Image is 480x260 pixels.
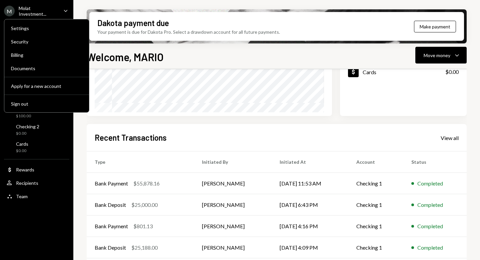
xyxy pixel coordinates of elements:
[348,216,404,237] td: Checking 1
[348,173,404,194] td: Checking 1
[348,194,404,216] td: Checking 1
[4,6,15,16] div: M
[97,28,280,35] div: Your payment is due for Dakota Pro. Select a drawdown account for all future payments.
[7,98,86,110] button: Sign out
[272,216,348,237] td: [DATE] 4:16 PM
[16,167,34,172] div: Rewards
[272,194,348,216] td: [DATE] 6:43 PM
[11,39,82,44] div: Security
[133,222,153,230] div: $801.13
[272,173,348,194] td: [DATE] 11:53 AM
[19,5,58,17] div: Molat Investment...
[4,139,69,155] a: Cards$0.00
[11,66,82,71] div: Documents
[194,151,272,173] th: Initiated By
[417,201,443,209] div: Completed
[87,151,194,173] th: Type
[415,47,467,63] button: Move money
[272,151,348,173] th: Initiated At
[4,177,69,189] a: Recipients
[4,163,69,175] a: Rewards
[7,22,86,34] a: Settings
[194,237,272,258] td: [PERSON_NAME]
[4,190,69,202] a: Team
[95,179,128,187] div: Bank Payment
[424,52,450,59] div: Move money
[417,179,443,187] div: Completed
[441,134,459,141] a: View all
[11,83,82,89] div: Apply for a new account
[95,201,126,209] div: Bank Deposit
[445,68,459,76] div: $0.00
[4,122,69,138] a: Checking 2$0.00
[417,222,443,230] div: Completed
[348,237,404,258] td: Checking 1
[7,49,86,61] a: Billing
[16,141,28,147] div: Cards
[95,222,128,230] div: Bank Payment
[16,124,39,129] div: Checking 2
[16,148,28,154] div: $0.00
[95,244,126,252] div: Bank Deposit
[194,194,272,216] td: [PERSON_NAME]
[131,201,158,209] div: $25,000.00
[403,151,467,173] th: Status
[11,52,82,58] div: Billing
[16,113,35,119] div: $100.00
[16,193,28,199] div: Team
[7,80,86,92] button: Apply for a new account
[95,132,167,143] h2: Recent Transactions
[414,21,456,32] button: Make payment
[194,173,272,194] td: [PERSON_NAME]
[7,62,86,74] a: Documents
[97,17,169,28] div: Dakota payment due
[16,131,39,136] div: $0.00
[417,244,443,252] div: Completed
[348,151,404,173] th: Account
[16,180,38,186] div: Recipients
[340,60,467,83] a: Cards$0.00
[133,179,160,187] div: $55,878.16
[363,69,376,75] div: Cards
[11,101,82,107] div: Sign out
[131,244,158,252] div: $25,188.00
[87,50,164,63] h1: Welcome, MARIO
[11,25,82,31] div: Settings
[194,216,272,237] td: [PERSON_NAME]
[7,35,86,47] a: Security
[272,237,348,258] td: [DATE] 4:09 PM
